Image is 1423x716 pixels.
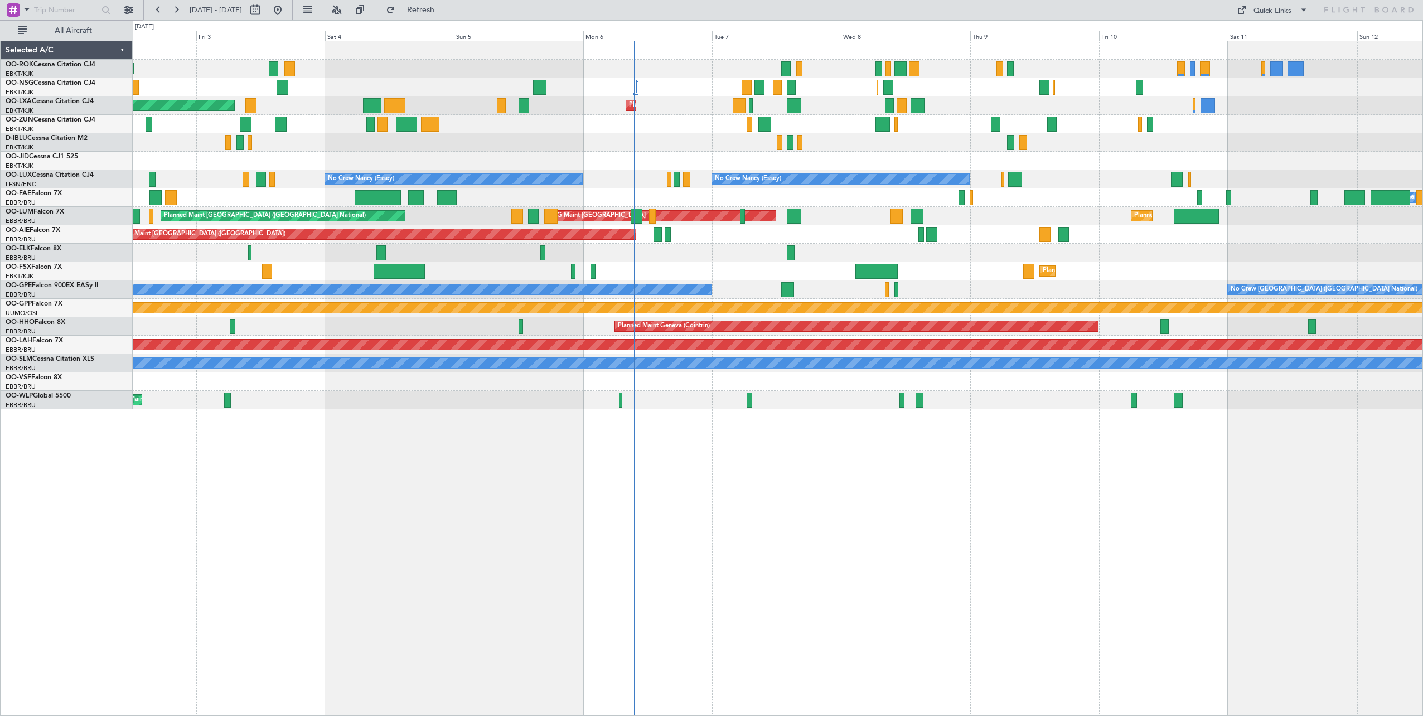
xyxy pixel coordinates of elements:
[328,171,394,187] div: No Crew Nancy (Essey)
[6,401,36,409] a: EBBR/BRU
[6,190,31,197] span: OO-FAE
[6,217,36,225] a: EBBR/BRU
[629,97,759,114] div: Planned Maint Kortrijk-[GEOGRAPHIC_DATA]
[6,143,33,152] a: EBKT/KJK
[6,153,78,160] a: OO-JIDCessna CJ1 525
[454,31,583,41] div: Sun 5
[6,254,36,262] a: EBBR/BRU
[6,264,62,270] a: OO-FSXFalcon 7X
[6,162,33,170] a: EBKT/KJK
[6,264,31,270] span: OO-FSX
[6,383,36,391] a: EBBR/BRU
[6,117,33,123] span: OO-ZUN
[6,209,64,215] a: OO-LUMFalcon 7X
[29,27,118,35] span: All Aircraft
[135,22,154,32] div: [DATE]
[6,70,33,78] a: EBKT/KJK
[6,107,33,115] a: EBKT/KJK
[618,318,710,335] div: Planned Maint Geneva (Cointrin)
[12,22,121,40] button: All Aircraft
[6,209,33,215] span: OO-LUM
[6,374,62,381] a: OO-VSFFalcon 8X
[1134,207,1336,224] div: Planned Maint [GEOGRAPHIC_DATA] ([GEOGRAPHIC_DATA] National)
[6,364,36,372] a: EBBR/BRU
[1043,263,1173,279] div: Planned Maint Kortrijk-[GEOGRAPHIC_DATA]
[6,282,98,289] a: OO-GPEFalcon 900EX EASy II
[6,135,88,142] a: D-IBLUCessna Citation M2
[6,272,33,280] a: EBKT/KJK
[6,80,33,86] span: OO-NSG
[6,282,32,289] span: OO-GPE
[712,31,841,41] div: Tue 7
[6,180,36,188] a: LFSN/ENC
[1099,31,1228,41] div: Fri 10
[6,327,36,336] a: EBBR/BRU
[6,153,29,160] span: OO-JID
[6,346,36,354] a: EBBR/BRU
[6,291,36,299] a: EBBR/BRU
[6,319,65,326] a: OO-HHOFalcon 8X
[381,1,448,19] button: Refresh
[6,199,36,207] a: EBBR/BRU
[6,88,33,96] a: EBKT/KJK
[6,301,32,307] span: OO-GPP
[6,61,33,68] span: OO-ROK
[325,31,454,41] div: Sat 4
[6,337,32,344] span: OO-LAH
[583,31,712,41] div: Mon 6
[1228,31,1357,41] div: Sat 11
[6,125,33,133] a: EBKT/KJK
[1231,1,1314,19] button: Quick Links
[6,356,94,362] a: OO-SLMCessna Citation XLS
[6,190,62,197] a: OO-FAEFalcon 7X
[34,2,98,18] input: Trip Number
[6,374,31,381] span: OO-VSF
[6,309,39,317] a: UUMO/OSF
[970,31,1099,41] div: Thu 9
[6,80,95,86] a: OO-NSGCessna Citation CJ4
[102,226,285,243] div: Unplanned Maint [GEOGRAPHIC_DATA] ([GEOGRAPHIC_DATA])
[6,135,27,142] span: D-IBLU
[6,356,32,362] span: OO-SLM
[548,207,646,224] div: AOG Maint [GEOGRAPHIC_DATA]
[6,117,95,123] a: OO-ZUNCessna Citation CJ4
[841,31,970,41] div: Wed 8
[6,301,62,307] a: OO-GPPFalcon 7X
[6,172,94,178] a: OO-LUXCessna Citation CJ4
[6,393,33,399] span: OO-WLP
[715,171,781,187] div: No Crew Nancy (Essey)
[6,235,36,244] a: EBBR/BRU
[6,245,61,252] a: OO-ELKFalcon 8X
[1253,6,1291,17] div: Quick Links
[164,207,366,224] div: Planned Maint [GEOGRAPHIC_DATA] ([GEOGRAPHIC_DATA] National)
[6,393,71,399] a: OO-WLPGlobal 5500
[6,98,32,105] span: OO-LXA
[6,61,95,68] a: OO-ROKCessna Citation CJ4
[6,227,60,234] a: OO-AIEFalcon 7X
[190,5,242,15] span: [DATE] - [DATE]
[1231,281,1417,298] div: No Crew [GEOGRAPHIC_DATA] ([GEOGRAPHIC_DATA] National)
[6,337,63,344] a: OO-LAHFalcon 7X
[6,319,35,326] span: OO-HHO
[6,227,30,234] span: OO-AIE
[196,31,325,41] div: Fri 3
[6,172,32,178] span: OO-LUX
[6,245,31,252] span: OO-ELK
[6,98,94,105] a: OO-LXACessna Citation CJ4
[398,6,444,14] span: Refresh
